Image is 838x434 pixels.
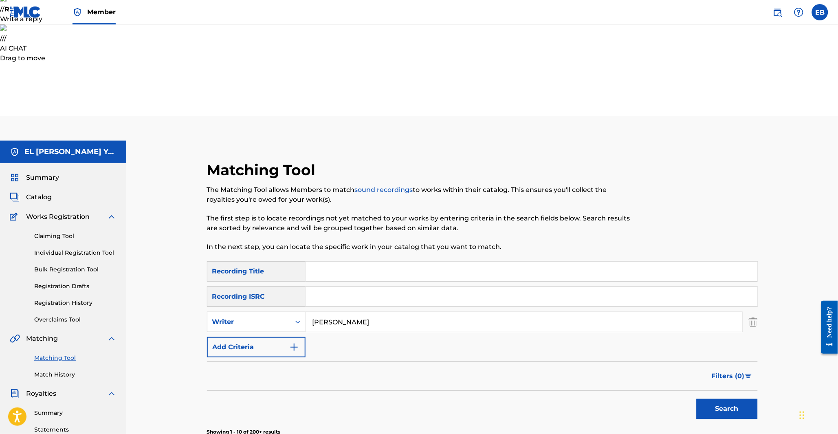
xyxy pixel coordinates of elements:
[745,374,752,379] img: filter
[289,342,299,352] img: 9d2ae6d4665cec9f34b9.svg
[26,334,58,344] span: Matching
[207,261,758,423] form: Search Form
[800,403,805,427] div: Glisser
[207,214,631,233] p: The first step is to locate recordings not yet matched to your works by entering criteria in the ...
[10,147,20,157] img: Accounts
[34,425,117,434] a: Statements
[34,409,117,417] a: Summary
[107,389,117,399] img: expand
[10,389,20,399] img: Royalties
[10,192,52,202] a: CatalogCatalog
[34,299,117,307] a: Registration History
[707,366,758,386] button: Filters (0)
[10,212,20,222] img: Works Registration
[10,192,20,202] img: Catalog
[26,212,90,222] span: Works Registration
[212,317,286,327] div: Writer
[797,395,838,434] iframe: Chat Widget
[815,295,838,360] iframe: Resource Center
[207,337,306,357] button: Add Criteria
[34,315,117,324] a: Overclaims Tool
[26,192,52,202] span: Catalog
[24,147,117,156] h5: EL MEHDI BAKKALI YAKHLEF
[34,232,117,240] a: Claiming Tool
[207,242,631,252] p: In the next step, you can locate the specific work in your catalog that you want to match.
[34,282,117,291] a: Registration Drafts
[712,371,745,381] span: Filters ( 0 )
[107,212,117,222] img: expand
[749,312,758,332] img: Delete Criterion
[697,399,758,419] button: Search
[34,370,117,379] a: Match History
[34,354,117,362] a: Matching Tool
[10,173,20,183] img: Summary
[207,185,631,205] p: The Matching Tool allows Members to match to works within their catalog. This ensures you'll coll...
[10,334,20,344] img: Matching
[107,334,117,344] img: expand
[355,186,413,194] a: sound recordings
[34,265,117,274] a: Bulk Registration Tool
[26,389,56,399] span: Royalties
[797,395,838,434] div: Widget de chat
[26,173,59,183] span: Summary
[34,249,117,257] a: Individual Registration Tool
[207,161,320,179] h2: Matching Tool
[10,173,59,183] a: SummarySummary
